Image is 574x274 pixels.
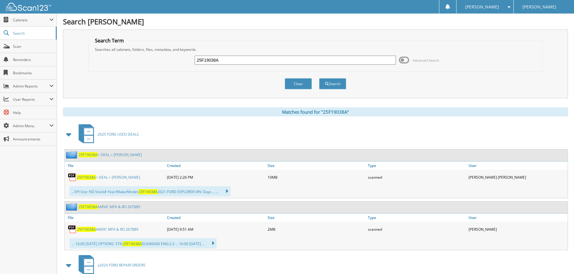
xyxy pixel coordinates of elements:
[319,78,346,89] button: Search
[77,227,138,232] a: 25F19038AAMVIC MFA & RO 267889
[13,137,54,142] span: Announcements
[77,227,96,232] span: 25F19038A
[467,171,568,183] div: [PERSON_NAME] [PERSON_NAME]
[266,223,367,235] div: 2MB
[69,238,217,248] div: ... 16:00 [DATE] OPTIONS: STK: DLR:B6060 ENG:2.3 ... 16:00 [DATE] ...
[165,171,266,183] div: [DATE] 2:26 PM
[13,97,49,102] span: User Reports
[13,31,53,36] span: Search
[366,171,467,183] div: scanned
[544,245,574,274] iframe: Chat Widget
[92,47,539,52] div: Searches all cabinets, folders, files, metadata, and keywords
[65,162,165,170] a: File
[79,152,142,157] a: 25F19038A= DEAL = [PERSON_NAME]
[13,70,54,75] span: Bookmarks
[77,175,140,180] a: 25F19038A= DEAL = [PERSON_NAME]
[366,223,467,235] div: scanned
[66,203,79,211] img: folder2.png
[522,5,556,9] span: [PERSON_NAME]
[63,107,568,116] div: Matches found for "25F19038A"
[6,3,51,11] img: scan123-logo-white.svg
[266,162,367,170] a: Size
[92,37,127,44] legend: Search Term
[366,214,467,222] a: Type
[123,241,142,246] span: 25F19038A
[13,57,54,62] span: Reminders
[98,132,139,137] span: 2025 FORD USED DEALS
[69,186,231,196] div: ...SPI Use: NO Stock# Year/Make/Model: 2021 FORD EXPLORER VIN: Days ... ...
[13,123,49,128] span: Admin Menu
[13,44,54,49] span: Scan
[13,84,49,89] span: Admin Reports
[467,223,568,235] div: [PERSON_NAME]
[66,151,79,159] img: folder2.png
[63,17,568,26] h1: Search [PERSON_NAME]
[98,263,146,268] span: z2024 FORD REPAIR ORDERS
[467,162,568,170] a: User
[139,189,158,194] span: 25F19038A
[13,110,54,115] span: Help
[366,162,467,170] a: Type
[266,171,367,183] div: 10MB
[79,204,140,209] a: 25F19038AAMVIC MFA & RO 267889
[77,175,96,180] span: 25F19038A
[165,223,266,235] div: [DATE] 9:51 AM
[465,5,499,9] span: [PERSON_NAME]
[467,214,568,222] a: User
[79,204,98,209] span: 25F19038A
[285,78,312,89] button: Clear
[68,225,77,234] img: PDF.png
[75,122,139,146] a: 2025 FORD USED DEALS
[65,214,165,222] a: File
[68,173,77,182] img: PDF.png
[165,214,266,222] a: Created
[266,214,367,222] a: Size
[79,152,98,157] span: 25F19038A
[165,162,266,170] a: Created
[412,58,439,63] span: Advanced Search
[13,17,49,23] span: Cabinets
